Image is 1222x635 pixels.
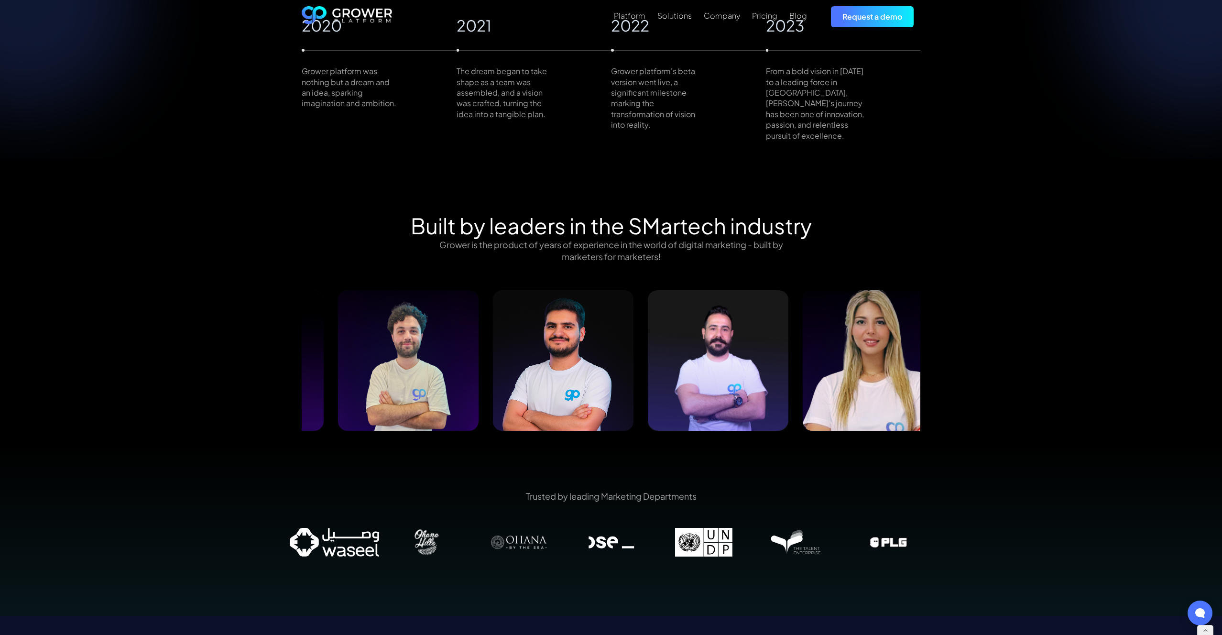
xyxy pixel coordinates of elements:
div: Pricing [752,11,777,20]
div: 2022 [611,16,766,34]
div: 2020 [302,16,457,34]
p: Grower platform's beta version went live, a significant milestone marking the transformation of v... [611,66,709,130]
div: Company [704,11,740,20]
a: Blog [789,10,807,22]
div: Solutions [657,11,692,20]
div: Platform [614,11,645,20]
a: Platform [614,10,645,22]
div: Blog [789,11,807,20]
h2: Built by leaders in the SMartech industry [411,213,812,239]
p: Trusted by leading Marketing Departments [288,490,934,502]
p: Grower platform was nothing but a dream and an idea, sparking imagination and ambition. [302,66,399,109]
a: Pricing [752,10,777,22]
p: From a bold vision in [DATE] to a leading force in [GEOGRAPHIC_DATA], [PERSON_NAME]'s journey has... [766,66,867,141]
p: The dream began to take shape as a team was assembled, and a vision was crafted, turning the idea... [457,66,554,120]
a: home [302,6,393,27]
a: Solutions [657,10,692,22]
a: Request a demo [831,6,914,27]
p: Grower is the product of years of experience in the world of digital marketing - built by markete... [430,239,792,263]
a: Company [704,10,740,22]
div: 2023 [766,16,921,34]
div: 2021 [457,16,611,34]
